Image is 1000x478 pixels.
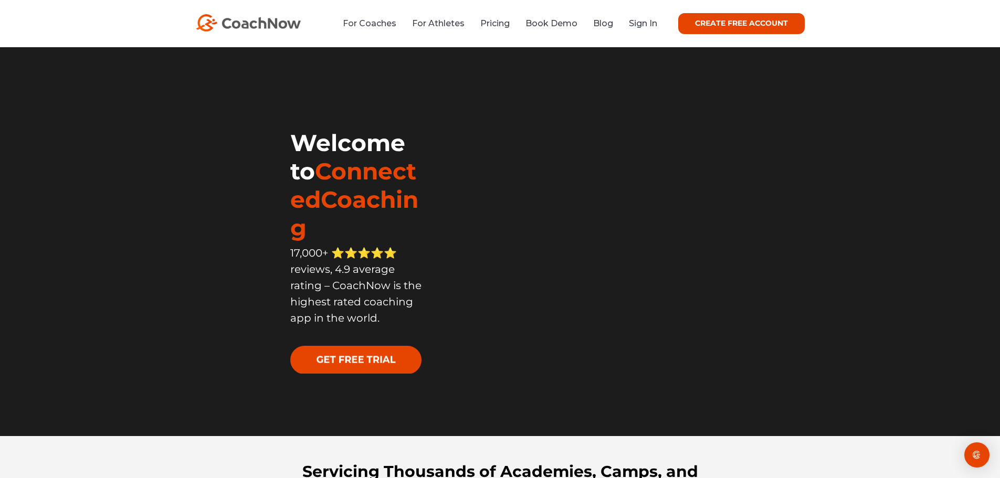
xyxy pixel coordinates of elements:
span: ConnectedCoaching [290,157,418,242]
a: CREATE FREE ACCOUNT [678,13,805,34]
a: For Athletes [412,18,465,28]
span: 17,000+ ⭐️⭐️⭐️⭐️⭐️ reviews, 4.9 average rating – CoachNow is the highest rated coaching app in th... [290,247,422,324]
div: Open Intercom Messenger [964,442,990,468]
a: Book Demo [525,18,577,28]
img: CoachNow Logo [196,14,301,31]
h1: Welcome to [290,129,425,242]
a: Pricing [480,18,510,28]
a: Blog [593,18,613,28]
a: Sign In [629,18,657,28]
img: GET FREE TRIAL [290,346,422,374]
a: For Coaches [343,18,396,28]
